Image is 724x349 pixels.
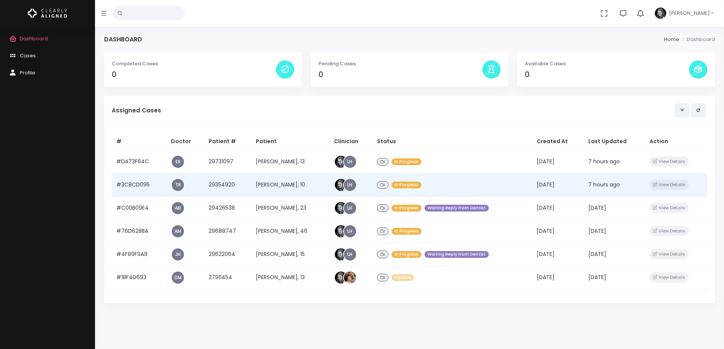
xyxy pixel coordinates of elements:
[251,243,330,266] td: [PERSON_NAME], 15
[650,249,689,259] button: View Details
[344,248,356,261] a: LH
[204,133,251,150] th: Patient #
[588,273,606,281] span: [DATE]
[664,36,679,43] li: Home
[112,60,276,68] p: Completed Cases
[650,272,689,283] button: View Details
[204,243,251,266] td: 29622064
[20,35,48,42] span: Dashboard
[537,181,554,188] span: [DATE]
[112,107,675,114] h5: Assigned Cases
[112,133,166,150] th: #
[391,205,421,212] span: In Progress
[588,227,606,235] span: [DATE]
[112,196,166,220] td: #C00B09E4
[112,70,276,79] h4: 0
[112,150,166,173] td: #DA73F64C
[204,173,251,196] td: 29354920
[588,204,606,212] span: [DATE]
[654,6,667,20] img: Header Avatar
[650,156,689,167] button: View Details
[344,179,356,191] a: LH
[172,272,184,284] a: DM
[391,274,414,281] span: Paused
[330,133,372,150] th: Clinician
[669,9,710,17] span: [PERSON_NAME]
[372,133,532,150] th: Status
[318,60,483,68] p: Pending Cases
[537,204,554,212] span: [DATE]
[391,158,421,166] span: In Progress
[204,196,251,220] td: 29426538
[172,179,184,191] a: TR
[525,70,689,79] h4: 0
[172,202,184,214] a: AB
[204,150,251,173] td: 29731097
[112,173,166,196] td: #3C8CD095
[172,248,184,261] a: JH
[251,196,330,220] td: [PERSON_NAME], 23
[537,250,554,258] span: [DATE]
[537,158,554,165] span: [DATE]
[537,227,554,235] span: [DATE]
[425,205,489,212] span: Waiting Reply From Dentist
[650,180,689,190] button: View Details
[525,60,689,68] p: Available Cases
[588,250,606,258] span: [DATE]
[588,181,620,188] span: 7 hours ago
[28,5,67,21] img: Logo Horizontal
[588,158,620,165] span: 7 hours ago
[344,156,356,168] a: LH
[344,225,356,237] a: LH
[425,251,489,258] span: Waiting Reply From Dentist
[20,52,36,59] span: Cases
[251,220,330,243] td: [PERSON_NAME], 46
[251,173,330,196] td: [PERSON_NAME], 10
[251,266,330,289] td: [PERSON_NAME], 13
[112,243,166,266] td: #4F89F9A9
[344,202,356,214] a: LH
[650,203,689,213] button: View Details
[104,36,142,43] h4: Dashboard
[532,133,584,150] th: Created At
[166,133,204,150] th: Doctor
[172,156,184,168] a: ES
[112,220,166,243] td: #76D628BA
[391,228,421,235] span: In Progress
[537,273,554,281] span: [DATE]
[204,220,251,243] td: 29688747
[251,150,330,173] td: [PERSON_NAME], 13
[112,266,166,289] td: #18F4D693
[318,70,483,79] h4: 0
[251,133,330,150] th: Patient
[650,226,689,236] button: View Details
[391,251,421,258] span: In Progress
[204,266,251,289] td: 27911454
[645,133,707,150] th: Action
[679,36,715,43] li: Dashboard
[172,225,184,237] a: AM
[20,69,35,76] span: Profile
[584,133,645,150] th: Last Updated
[391,182,421,189] span: In Progress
